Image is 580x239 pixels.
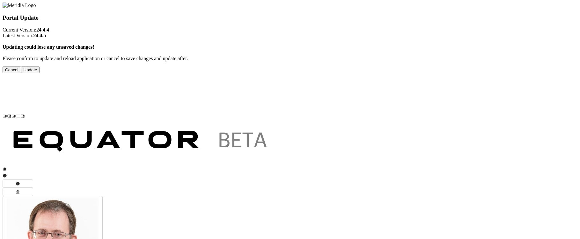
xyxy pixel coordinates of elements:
[3,3,36,8] img: Meridia Logo
[3,120,280,165] img: Customer Logo
[36,27,49,32] strong: 24.4.4
[3,67,21,73] button: Cancel
[3,14,577,21] h3: Portal Update
[33,33,46,38] strong: 24.4.5
[3,44,94,50] strong: Updating could lose any unsaved changes!
[25,73,302,118] img: Customer Logo
[21,67,40,73] button: Update
[3,27,577,61] p: Current Version: Latest Version: Please confirm to update and reload application or cancel to sav...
